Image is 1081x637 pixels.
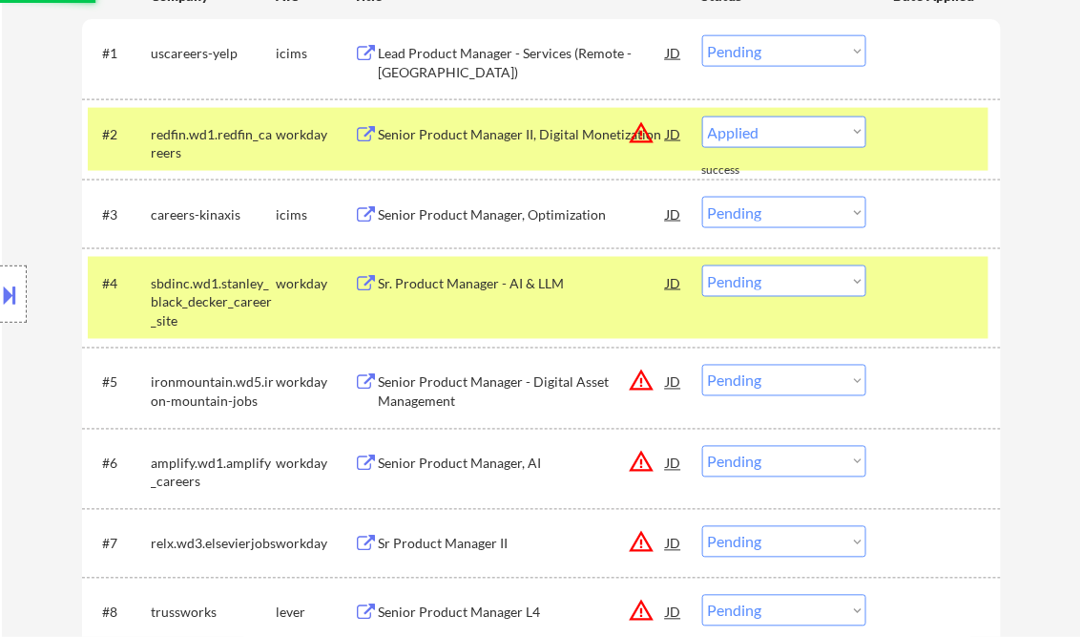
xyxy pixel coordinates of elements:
div: JD [665,365,684,399]
div: JD [665,197,684,231]
div: Senior Product Manager II, Digital Monetization [379,125,667,144]
div: workday [277,535,355,554]
button: warning_amber [629,368,655,394]
button: warning_amber [629,449,655,476]
div: Sr. Product Manager - AI & LLM [379,274,667,293]
div: #7 [103,535,136,554]
div: Sr Product Manager II [379,535,667,554]
div: icims [277,44,355,63]
div: #8 [103,604,136,623]
button: warning_amber [629,529,655,556]
div: Lead Product Manager - Services (Remote - [GEOGRAPHIC_DATA]) [379,44,667,81]
div: trussworks [152,604,277,623]
div: uscareers-yelp [152,44,277,63]
div: amplify.wd1.amplify_careers [152,455,277,492]
div: JD [665,595,684,629]
div: JD [665,117,684,151]
div: JD [665,35,684,70]
div: Senior Product Manager - Digital Asset Management [379,373,667,411]
div: success [702,162,779,179]
div: JD [665,446,684,480]
div: Senior Product Manager L4 [379,604,667,623]
button: warning_amber [629,119,655,146]
div: lever [277,604,355,623]
div: #1 [103,44,136,63]
div: Senior Product Manager, Optimization [379,205,667,224]
div: JD [665,526,684,561]
div: JD [665,265,684,300]
div: relx.wd3.elsevierjobs [152,535,277,554]
button: warning_amber [629,598,655,625]
div: Senior Product Manager, AI [379,455,667,474]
